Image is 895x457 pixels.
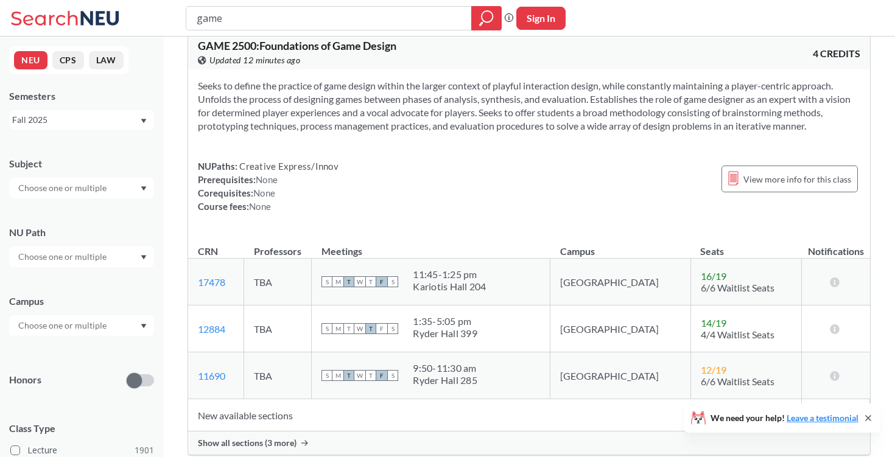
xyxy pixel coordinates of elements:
div: NU Path [9,226,154,239]
input: Choose one or multiple [12,318,114,333]
div: 1:35 - 5:05 pm [413,315,477,327]
a: 17478 [198,276,225,288]
input: Choose one or multiple [12,181,114,195]
div: Semesters [9,89,154,103]
a: 11690 [198,370,225,382]
div: Fall 2025 [12,113,139,127]
span: Creative Express/Innov [237,161,339,172]
span: S [321,323,332,334]
svg: Dropdown arrow [141,119,147,124]
span: T [365,323,376,334]
span: T [343,276,354,287]
span: T [343,323,354,334]
th: Notifications [802,232,870,259]
span: S [387,323,398,334]
input: Choose one or multiple [12,249,114,264]
svg: Dropdown arrow [141,255,147,260]
section: Seeks to define the practice of game design within the larger context of playful interaction desi... [198,79,860,133]
th: Meetings [312,232,550,259]
span: 6/6 Waitlist Seats [701,375,774,387]
input: Class, professor, course number, "phrase" [195,8,463,29]
div: Subject [9,157,154,170]
div: magnifying glass [471,6,502,30]
div: Ryder Hall 399 [413,327,477,340]
td: New available sections [188,399,802,431]
span: S [387,276,398,287]
span: M [332,370,343,381]
span: S [321,370,332,381]
span: None [256,174,278,185]
td: TBA [244,259,312,305]
span: 4 CREDITS [813,47,860,60]
span: Updated 12 minutes ago [209,54,300,67]
div: 9:50 - 11:30 am [413,362,477,374]
span: Class Type [9,422,154,435]
th: Seats [690,232,801,259]
button: NEU [14,51,47,69]
th: Campus [550,232,691,259]
button: LAW [89,51,124,69]
svg: Dropdown arrow [141,186,147,191]
span: None [249,201,271,212]
div: Fall 2025Dropdown arrow [9,110,154,130]
svg: Dropdown arrow [141,324,147,329]
span: W [354,370,365,381]
div: Dropdown arrow [9,178,154,198]
div: Ryder Hall 285 [413,374,477,386]
span: GAME 2500 : Foundations of Game Design [198,39,396,52]
div: NUPaths: Prerequisites: Corequisites: Course fees: [198,159,339,213]
svg: magnifying glass [479,10,494,27]
th: Professors [244,232,312,259]
span: 16 / 19 [701,270,726,282]
span: W [354,323,365,334]
td: [GEOGRAPHIC_DATA] [550,352,691,399]
span: T [343,370,354,381]
div: CRN [198,245,218,258]
span: 1901 [135,444,154,457]
span: Show all sections (3 more) [198,438,297,448]
div: Dropdown arrow [9,246,154,267]
td: [GEOGRAPHIC_DATA] [550,305,691,352]
td: TBA [244,305,312,352]
div: Campus [9,295,154,308]
span: M [332,323,343,334]
span: View more info for this class [743,172,851,187]
a: 12884 [198,323,225,335]
td: TBA [244,352,312,399]
div: 11:45 - 1:25 pm [413,268,486,281]
button: Sign In [516,7,566,30]
span: T [365,276,376,287]
span: S [321,276,332,287]
span: F [376,323,387,334]
span: 12 / 19 [701,364,726,375]
span: We need your help! [711,414,858,422]
span: F [376,370,387,381]
span: 14 / 19 [701,317,726,329]
span: M [332,276,343,287]
div: Show all sections (3 more) [188,431,870,455]
span: T [365,370,376,381]
div: Kariotis Hall 204 [413,281,486,293]
p: Honors [9,373,41,387]
span: W [354,276,365,287]
td: [GEOGRAPHIC_DATA] [550,259,691,305]
a: Leave a testimonial [787,413,858,423]
div: Dropdown arrow [9,315,154,336]
span: 4/4 Waitlist Seats [701,329,774,340]
span: S [387,370,398,381]
span: 6/6 Waitlist Seats [701,282,774,293]
span: None [253,187,275,198]
button: CPS [52,51,84,69]
span: F [376,276,387,287]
